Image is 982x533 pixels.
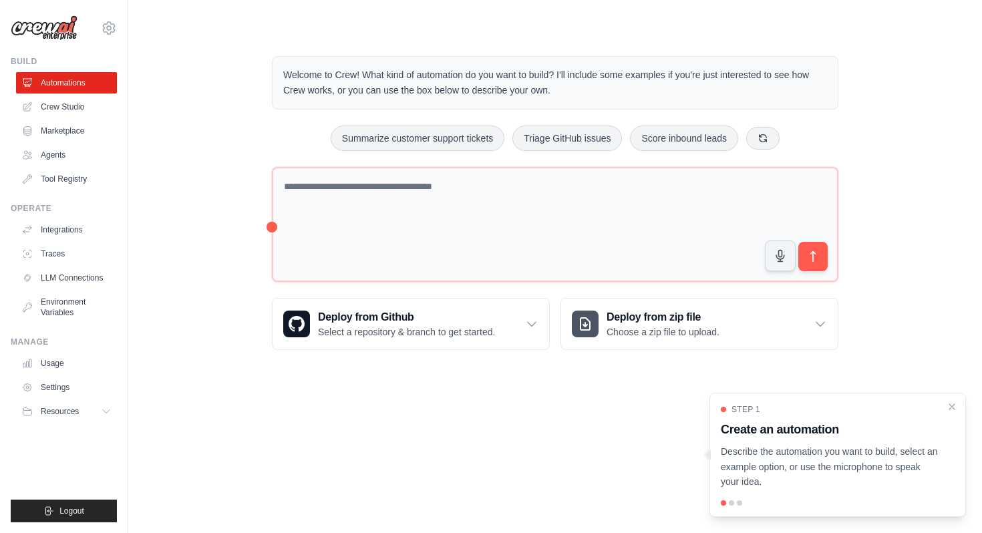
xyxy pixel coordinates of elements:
[11,337,117,347] div: Manage
[318,325,495,339] p: Select a repository & branch to get started.
[721,444,939,490] p: Describe the automation you want to build, select an example option, or use the microphone to spe...
[16,291,117,323] a: Environment Variables
[16,219,117,240] a: Integrations
[11,15,77,41] img: Logo
[630,126,738,151] button: Score inbound leads
[16,120,117,142] a: Marketplace
[607,309,719,325] h3: Deploy from zip file
[16,353,117,374] a: Usage
[16,267,117,289] a: LLM Connections
[16,401,117,422] button: Resources
[16,72,117,94] a: Automations
[16,168,117,190] a: Tool Registry
[59,506,84,516] span: Logout
[331,126,504,151] button: Summarize customer support tickets
[11,203,117,214] div: Operate
[512,126,622,151] button: Triage GitHub issues
[11,500,117,522] button: Logout
[947,401,957,412] button: Close walkthrough
[721,420,939,439] h3: Create an automation
[41,406,79,417] span: Resources
[607,325,719,339] p: Choose a zip file to upload.
[16,377,117,398] a: Settings
[283,67,827,98] p: Welcome to Crew! What kind of automation do you want to build? I'll include some examples if you'...
[16,96,117,118] a: Crew Studio
[318,309,495,325] h3: Deploy from Github
[16,144,117,166] a: Agents
[16,243,117,264] a: Traces
[11,56,117,67] div: Build
[731,404,760,415] span: Step 1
